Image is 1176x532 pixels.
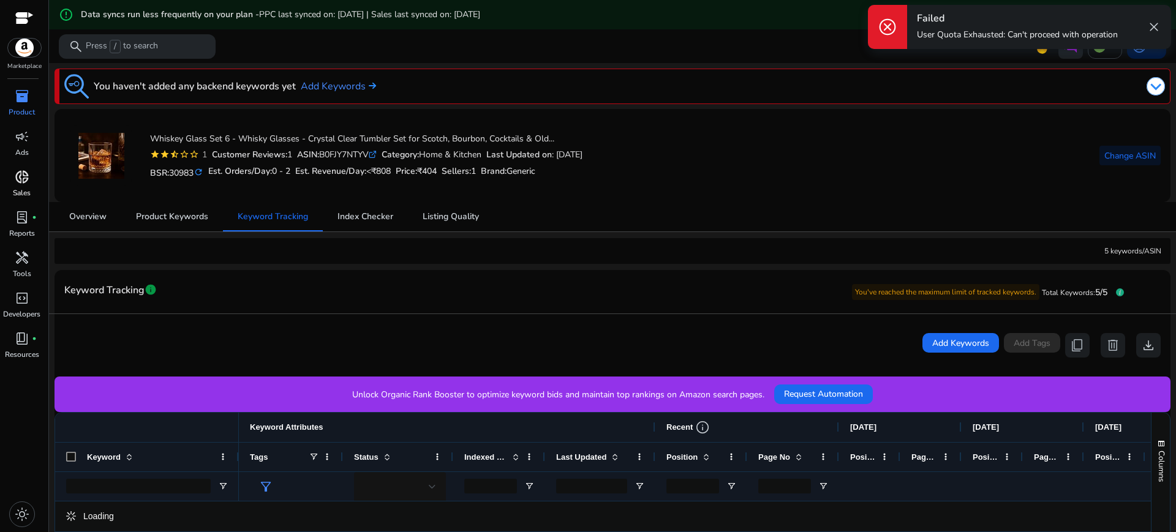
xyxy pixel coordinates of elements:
[382,149,419,160] b: Category:
[464,452,507,462] span: Indexed Products
[784,388,863,400] span: Request Automation
[150,165,203,179] h5: BSR:
[382,148,481,161] div: Home & Kitchen
[911,452,937,462] span: Page No
[666,420,710,435] div: Recent
[66,479,211,493] input: Keyword Filter Input
[295,167,391,177] h5: Est. Revenue/Day:
[337,212,393,221] span: Index Checker
[297,148,377,161] div: B0FJY7NTYV
[212,148,292,161] div: 1
[15,129,29,144] span: campaign
[1147,77,1165,96] img: dropdown-arrow.svg
[32,336,37,341] span: fiber_manual_record
[15,147,29,158] p: Ads
[199,148,207,161] div: 1
[15,291,29,305] span: code_blocks
[1141,338,1156,353] span: download
[110,40,121,53] span: /
[486,148,582,161] div: : [DATE]
[818,481,828,491] button: Open Filter Menu
[145,283,157,296] span: info
[87,452,121,462] span: Keyword
[15,170,29,184] span: donut_small
[1034,452,1060,462] span: Page No
[850,452,876,462] span: Position
[973,452,998,462] span: Position
[258,479,273,494] span: filter_alt
[556,479,627,493] input: Last Updated Filter Input
[481,167,535,177] h5: :
[396,167,437,177] h5: Price:
[481,165,505,177] span: Brand
[13,187,31,198] p: Sales
[1104,149,1156,162] span: Change ASIN
[442,167,476,177] h5: Sellers:
[932,337,989,350] span: Add Keywords
[366,82,376,89] img: arrow-right.svg
[973,422,999,432] span: [DATE]
[189,149,199,159] mat-icon: star_border
[1104,245,1161,257] div: 5 keywords/ASIN
[64,74,89,99] img: keyword-tracking.svg
[5,349,39,360] p: Resources
[417,165,437,177] span: ₹404
[150,134,582,144] h4: Whiskey Glass Set 6 - Whisky Glasses - Crystal Clear Tumbler Set for Scotch, Bourbon, Cocktails &...
[301,79,376,94] a: Add Keywords
[1099,146,1161,165] button: Change ASIN
[59,7,73,22] mat-icon: error_outline
[726,481,736,491] button: Open Filter Menu
[15,507,29,522] span: light_mode
[32,215,37,220] span: fiber_manual_record
[81,10,480,20] h5: Data syncs run less frequently on your plan -
[15,210,29,225] span: lab_profile
[69,212,107,221] span: Overview
[666,452,698,462] span: Position
[9,107,35,118] p: Product
[212,149,287,160] b: Customer Reviews:
[366,165,391,177] span: <₹808
[1136,333,1161,358] button: download
[297,149,319,160] b: ASIN:
[1095,422,1121,432] span: [DATE]
[507,165,535,177] span: Generic
[1095,452,1121,462] span: Position
[352,388,764,401] p: Unlock Organic Rank Booster to optimize keyword bids and maintain top rankings on Amazon search p...
[136,212,208,221] span: Product Keywords
[556,452,606,462] span: Last Updated
[218,481,228,491] button: Open Filter Menu
[524,481,534,491] button: Open Filter Menu
[194,167,203,178] mat-icon: refresh
[64,280,145,301] span: Keyword Tracking
[922,333,999,353] button: Add Keywords
[208,167,290,177] h5: Est. Orders/Day:
[464,479,517,493] input: Indexed Products Filter Input
[758,479,811,493] input: Page No Filter Input
[850,422,876,432] span: [DATE]
[169,167,194,179] span: 30983
[160,149,170,159] mat-icon: star
[3,309,40,320] p: Developers
[878,17,897,37] span: cancel
[15,89,29,103] span: inventory_2
[1042,288,1095,298] span: Total Keywords:
[486,149,552,160] b: Last Updated on
[250,422,323,432] span: Keyword Attributes
[774,384,873,404] button: Request Automation
[179,149,189,159] mat-icon: star_border
[423,212,479,221] span: Listing Quality
[238,212,308,221] span: Keyword Tracking
[13,268,31,279] p: Tools
[94,79,296,94] h3: You haven't added any backend keywords yet
[9,228,35,239] p: Reports
[1147,20,1161,34] span: close
[170,149,179,159] mat-icon: star_half
[354,452,379,462] span: Status
[635,481,644,491] button: Open Filter Menu
[15,331,29,346] span: book_4
[7,62,42,71] p: Marketplace
[917,29,1118,41] p: User Quota Exhausted: Can't proceed with operation
[83,511,114,521] span: Loading
[69,39,83,54] span: search
[695,420,710,435] span: info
